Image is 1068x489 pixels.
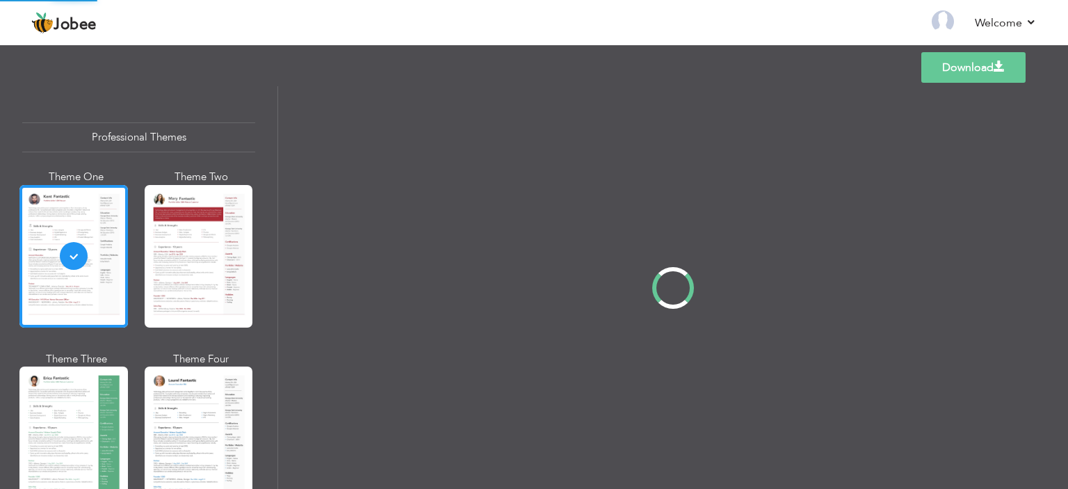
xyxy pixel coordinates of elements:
a: Jobee [31,12,97,34]
a: Welcome [975,15,1037,31]
img: Profile Img [932,10,954,33]
img: jobee.io [31,12,54,34]
span: Jobee [54,17,97,33]
a: Download [921,52,1026,83]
